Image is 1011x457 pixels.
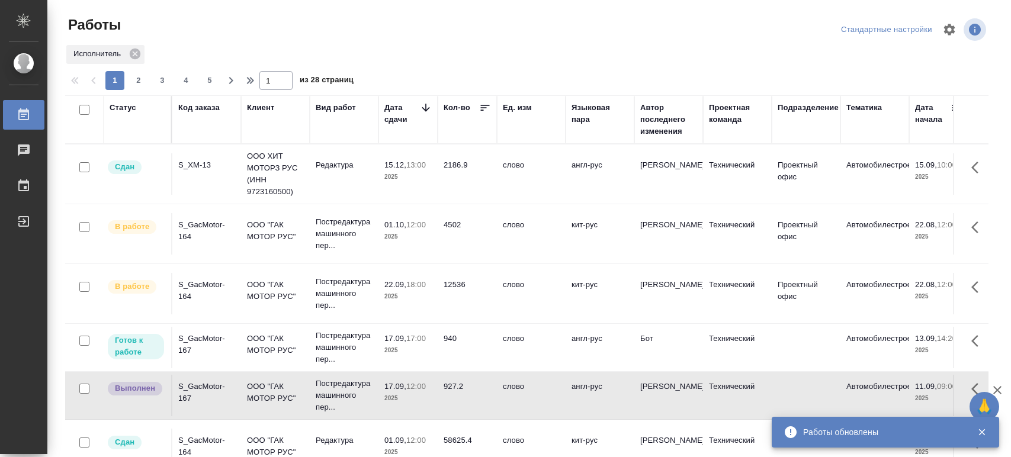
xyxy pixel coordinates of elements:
[937,280,957,289] p: 12:00
[915,231,962,243] p: 2025
[846,333,903,345] p: Автомобилестроение
[709,102,766,125] div: Проектная команда
[915,291,962,302] p: 2025
[915,171,962,183] p: 2025
[640,102,697,137] div: Автор последнего изменения
[497,153,566,195] td: слово
[247,150,304,198] p: ООО ХИТ МОТОРЗ РУС (ИНН 9723160500)
[247,381,304,404] p: ООО "ГАК МОТОР РУС"
[384,345,432,356] p: 2025
[970,392,999,421] button: 🙏
[634,273,703,314] td: [PERSON_NAME]
[438,213,497,255] td: 4502
[176,71,195,90] button: 4
[915,280,937,289] p: 22.08,
[937,220,957,229] p: 12:00
[247,279,304,302] p: ООО "ГАК МОТОР РУС"
[247,102,274,114] div: Клиент
[497,327,566,368] td: слово
[915,382,937,391] p: 11.09,
[634,375,703,416] td: [PERSON_NAME]
[964,273,993,301] button: Здесь прячутся важные кнопки
[772,213,840,255] td: Проектный офис
[937,160,957,169] p: 10:00
[316,330,373,365] p: Постредактура машинного пер...
[497,213,566,255] td: слово
[406,160,426,169] p: 13:00
[316,216,373,252] p: Постредактура машинного пер...
[497,375,566,416] td: слово
[316,276,373,311] p: Постредактура машинного пер...
[107,435,165,450] div: Менеджер проверил работу исполнителя, передает ее на следующий этап
[384,280,406,289] p: 22.09,
[803,426,959,438] div: Работы обновлены
[566,273,634,314] td: кит-рус
[935,15,964,44] span: Настроить таблицу
[384,160,406,169] p: 15.12,
[66,45,145,64] div: Исполнитель
[200,71,219,90] button: 5
[634,327,703,368] td: Бот
[438,153,497,195] td: 2186.9
[915,102,951,125] div: Дата начала
[964,18,988,41] span: Посмотреть информацию
[846,102,882,114] div: Тематика
[115,334,157,358] p: Готов к работе
[846,159,903,171] p: Автомобилестроение
[178,381,235,404] div: S_GacMotor-167
[178,279,235,302] div: S_GacMotor-164
[503,102,532,114] div: Ед. изм
[964,375,993,403] button: Здесь прячутся важные кнопки
[970,427,994,437] button: Закрыть
[772,273,840,314] td: Проектный офис
[406,280,426,289] p: 18:00
[915,392,962,404] p: 2025
[129,71,148,90] button: 2
[915,345,962,356] p: 2025
[107,333,165,361] div: Исполнитель может приступить к работе
[178,159,235,171] div: S_XM-13
[937,382,957,391] p: 09:00
[384,436,406,445] p: 01.09,
[300,73,354,90] span: из 28 страниц
[384,231,432,243] p: 2025
[107,279,165,295] div: Исполнитель выполняет работу
[153,71,172,90] button: 3
[703,375,772,416] td: Технический
[634,213,703,255] td: [PERSON_NAME]
[153,75,172,86] span: 3
[247,333,304,356] p: ООО "ГАК МОТОР РУС"
[406,382,426,391] p: 12:00
[846,381,903,392] p: Автомобилестроение
[634,153,703,195] td: [PERSON_NAME]
[438,273,497,314] td: 12536
[65,15,121,34] span: Работы
[915,220,937,229] p: 22.08,
[115,161,134,173] p: Сдан
[384,334,406,343] p: 17.09,
[438,375,497,416] td: 927.2
[964,153,993,182] button: Здесь прячутся важные кнопки
[566,375,634,416] td: англ-рус
[200,75,219,86] span: 5
[384,392,432,404] p: 2025
[406,334,426,343] p: 17:00
[384,382,406,391] p: 17.09,
[384,220,406,229] p: 01.10,
[115,281,149,292] p: В работе
[176,75,195,86] span: 4
[384,291,432,302] p: 2025
[915,334,937,343] p: 13.09,
[178,102,220,114] div: Код заказа
[384,171,432,183] p: 2025
[384,102,420,125] div: Дата сдачи
[964,213,993,242] button: Здесь прячутся важные кнопки
[444,102,470,114] div: Кол-во
[438,327,497,368] td: 940
[964,327,993,355] button: Здесь прячутся важные кнопки
[566,213,634,255] td: кит-рус
[497,273,566,314] td: слово
[974,394,994,419] span: 🙏
[772,153,840,195] td: Проектный офис
[316,102,356,114] div: Вид работ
